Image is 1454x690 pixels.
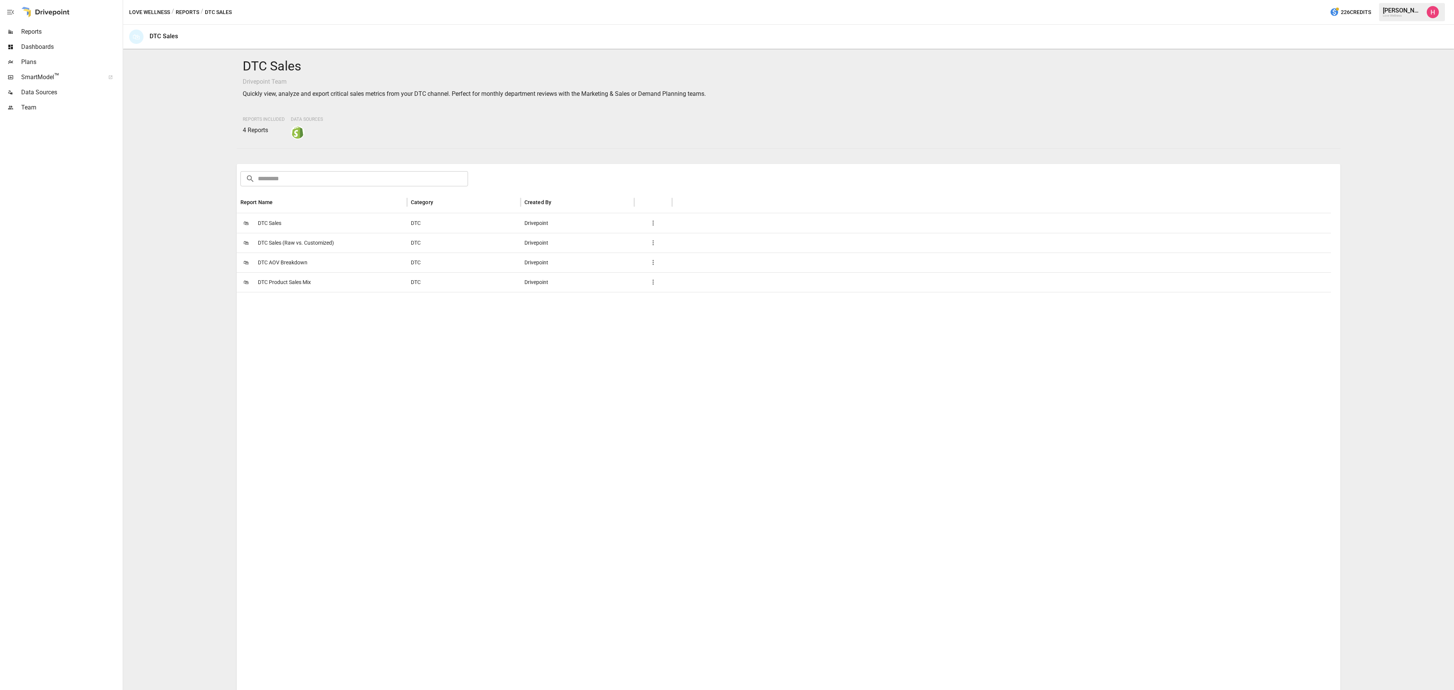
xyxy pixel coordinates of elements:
[273,197,284,208] button: Sort
[292,126,304,139] img: shopify
[21,88,121,97] span: Data Sources
[240,237,252,248] span: 🛍
[240,257,252,268] span: 🛍
[54,72,59,81] span: ™
[258,253,307,272] span: DTC AOV Breakdown
[524,199,552,205] div: Created By
[258,273,311,292] span: DTC Product Sales Mix
[243,77,1335,86] p: Drivepoint Team
[434,197,445,208] button: Sort
[407,233,521,253] div: DTC
[201,8,203,17] div: /
[521,213,634,233] div: Drivepoint
[21,58,121,67] span: Plans
[21,103,121,112] span: Team
[407,253,521,272] div: DTC
[1383,7,1422,14] div: [PERSON_NAME]
[1341,8,1371,17] span: 226 Credits
[243,126,285,135] p: 4 Reports
[258,214,281,233] span: DTC Sales
[521,233,634,253] div: Drivepoint
[129,30,144,44] div: 🛍
[1327,5,1374,19] button: 226Credits
[411,199,433,205] div: Category
[172,8,174,17] div: /
[1427,6,1439,18] img: Hayley Rovet
[243,58,1335,74] h4: DTC Sales
[258,233,334,253] span: DTC Sales (Raw vs. Customized)
[240,199,273,205] div: Report Name
[21,27,121,36] span: Reports
[521,272,634,292] div: Drivepoint
[240,276,252,288] span: 🛍
[1383,14,1422,17] div: Love Wellness
[243,89,1335,98] p: Quickly view, analyze and export critical sales metrics from your DTC channel. Perfect for monthl...
[150,33,178,40] div: DTC Sales
[552,197,563,208] button: Sort
[129,8,170,17] button: Love Wellness
[407,272,521,292] div: DTC
[21,42,121,52] span: Dashboards
[291,117,323,122] span: Data Sources
[1422,2,1443,23] button: Hayley Rovet
[21,73,100,82] span: SmartModel
[240,217,252,229] span: 🛍
[521,253,634,272] div: Drivepoint
[407,213,521,233] div: DTC
[176,8,199,17] button: Reports
[243,117,285,122] span: Reports Included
